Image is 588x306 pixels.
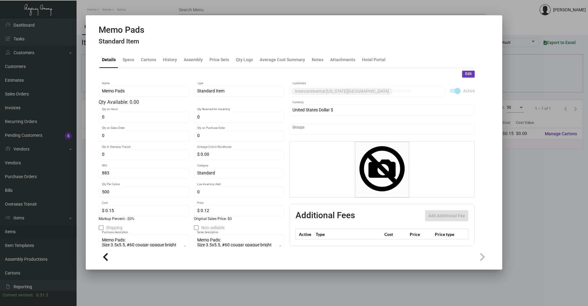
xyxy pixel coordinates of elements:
[433,229,461,240] th: Price type
[163,56,177,63] div: History
[462,71,475,77] button: Edit
[383,229,408,240] th: Cost
[36,292,48,298] div: 0.51.2
[123,56,134,63] div: Specs
[99,25,144,35] h2: Memo Pads
[184,56,203,63] div: Assembly
[102,56,116,63] div: Details
[408,229,433,240] th: Price
[209,56,229,63] div: Price Sets
[296,210,355,221] h2: Additional Fees
[428,213,465,218] span: Add Additional Fee
[99,38,144,45] h4: Standard Item
[201,224,224,231] span: Non-sellable
[425,210,468,221] button: Add Additional Fee
[141,56,156,63] div: Cartons
[292,127,472,132] input: Add new..
[236,56,253,63] div: Qty Logs
[394,89,442,94] input: Add new..
[99,99,284,106] div: Qty Available: 0.00
[362,56,386,63] div: Hotel Portal
[463,87,475,95] span: Active
[2,292,34,298] div: Current version:
[312,56,323,63] div: Notes
[260,56,305,63] div: Average Cost Summary
[330,56,355,63] div: Attachments
[106,224,123,231] span: Shipping
[296,229,315,240] th: Active
[314,229,383,240] th: Type
[465,71,472,76] span: Edit
[291,88,393,95] mat-chip: Intercontinental [US_STATE][GEOGRAPHIC_DATA]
